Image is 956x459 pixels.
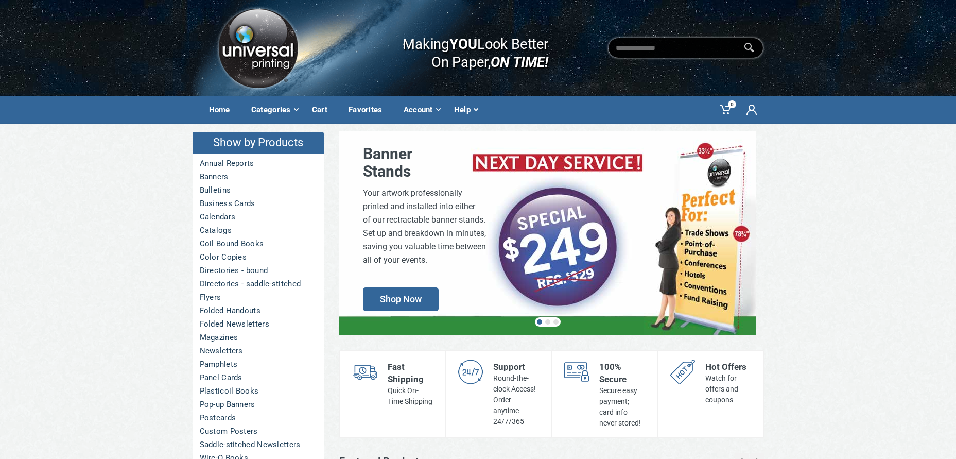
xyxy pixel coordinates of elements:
[599,361,645,385] div: 100% Secure
[193,344,324,358] a: Newsletters
[193,264,324,277] a: Directories - bound
[599,385,645,429] div: Secure easy payment; card info never stored!
[193,132,324,154] h4: Show by Products
[193,237,324,250] a: Coil Bound Books
[339,131,756,335] a: BannerStands Your artwork professionallyprinted and installed into eitherof our rectractable bann...
[244,99,305,121] div: Categories
[493,373,538,427] div: Round-the-clock Access! Order anytime 24/7/365
[193,291,324,304] a: Flyers
[447,99,484,121] div: Help
[705,361,751,373] div: Hot Offers
[193,304,324,317] a: Folded Handouts
[493,361,538,373] div: Support
[215,5,301,92] img: Logo.png
[193,170,324,183] a: Banners
[193,224,324,237] a: Catalogs
[705,373,751,405] div: Watch for offers and coupons
[388,361,433,385] div: Fast Shipping
[202,99,244,121] div: Home
[341,96,396,124] a: Favorites
[193,331,324,344] a: Magazines
[193,384,324,398] a: Plasticoil Books
[193,438,324,451] a: Saddle-stitched Newsletters
[193,411,324,424] a: Postcards
[193,358,324,371] a: Pamphlets
[305,99,341,121] div: Cart
[193,277,324,291] a: Directories - saddle-stitched
[363,145,486,180] div: Banner Stands
[383,25,549,71] div: Making Look Better On Paper,
[193,371,324,384] a: Panel Cards
[193,317,324,331] a: Folded Newsletters
[728,100,736,108] span: 0
[388,385,433,407] div: Quick On-Time Shipping
[305,96,341,124] a: Cart
[396,99,447,121] div: Account
[449,35,477,53] b: YOU
[713,96,739,124] a: 0
[193,157,324,170] a: Annual Reports
[193,197,324,210] a: Business Cards
[363,186,486,267] div: Your artwork professionally printed and installed into either of our rectractable banner stands. ...
[202,96,244,124] a: Home
[491,53,548,71] i: ON TIME!
[193,210,324,224] a: Calendars
[363,287,439,311] span: Shop Now
[458,360,483,384] img: support-s.png
[353,360,377,384] img: shipping-s.png
[341,99,396,121] div: Favorites
[193,250,324,264] a: Color Copies
[193,398,324,411] a: Pop-up Banners
[193,183,324,197] a: Bulletins
[193,424,324,438] a: Custom Posters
